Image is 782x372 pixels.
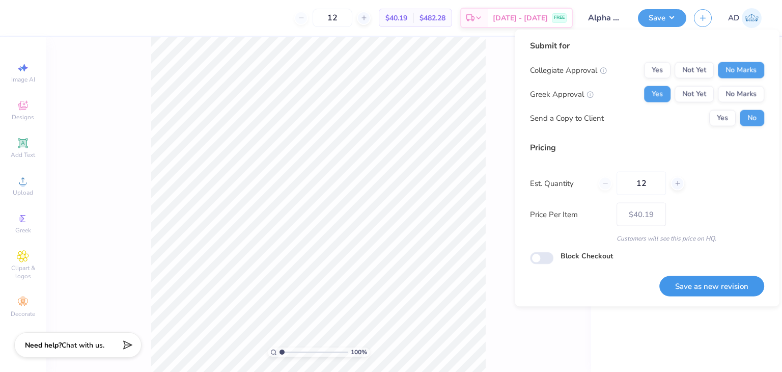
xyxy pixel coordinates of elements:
span: Decorate [11,310,35,318]
button: Not Yet [675,62,714,78]
label: Price Per Item [530,208,609,220]
span: [DATE] - [DATE] [493,13,548,23]
input: Untitled Design [580,8,630,28]
button: Not Yet [675,86,714,102]
span: FREE [554,14,565,21]
span: Designs [12,113,34,121]
a: AD [728,8,762,28]
div: Collegiate Approval [530,64,607,76]
span: Add Text [11,151,35,159]
div: Customers will see this price on HQ. [530,234,764,243]
button: Save as new revision [659,276,764,297]
span: Image AI [11,75,35,84]
span: Greek [15,226,31,234]
div: Submit for [530,40,764,52]
button: Save [638,9,686,27]
span: $40.19 [385,13,407,23]
span: 100 % [351,348,367,357]
label: Block Checkout [561,251,613,261]
button: Yes [644,62,671,78]
div: Send a Copy to Client [530,112,604,124]
img: Anjali Dilish [742,8,762,28]
span: AD [728,12,739,24]
input: – – [313,9,352,27]
span: Upload [13,189,33,197]
div: Greek Approval [530,88,594,100]
button: No Marks [718,62,764,78]
button: Yes [709,110,736,126]
button: Yes [644,86,671,102]
input: – – [617,172,666,195]
div: Pricing [530,142,764,154]
button: No Marks [718,86,764,102]
span: $482.28 [420,13,445,23]
button: No [740,110,764,126]
span: Chat with us. [62,340,104,350]
label: Est. Quantity [530,177,591,189]
strong: Need help? [25,340,62,350]
span: Clipart & logos [5,264,41,280]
